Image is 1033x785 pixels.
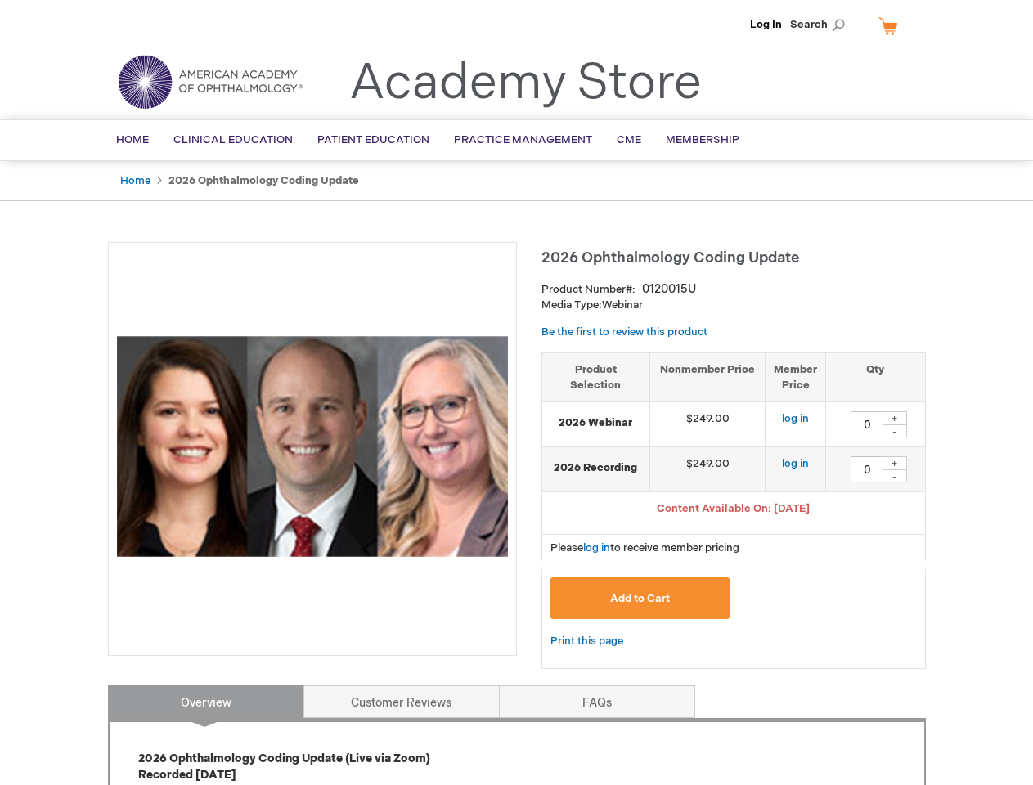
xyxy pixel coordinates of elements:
[782,457,809,470] a: log in
[583,541,610,554] a: log in
[657,502,810,515] span: Content Available On: [DATE]
[317,133,429,146] span: Patient Education
[550,631,623,652] a: Print this page
[120,174,150,187] a: Home
[303,685,500,718] a: Customer Reviews
[168,174,359,187] strong: 2026 Ophthalmology Coding Update
[883,424,907,437] div: -
[499,685,695,718] a: FAQs
[550,460,642,476] strong: 2026 Recording
[610,592,670,605] span: Add to Cart
[173,133,293,146] span: Clinical Education
[650,447,766,492] td: $249.00
[617,133,641,146] span: CME
[650,352,766,401] th: Nonmember Price
[349,54,702,113] a: Academy Store
[750,18,782,31] a: Log In
[851,456,883,482] input: Qty
[550,577,730,619] button: Add to Cart
[666,133,739,146] span: Membership
[790,8,852,41] span: Search
[117,251,508,642] img: 2026 Ophthalmology Coding Update
[550,541,739,554] span: Please to receive member pricing
[541,325,707,339] a: Be the first to review this product
[541,283,636,296] strong: Product Number
[454,133,592,146] span: Practice Management
[883,469,907,482] div: -
[883,456,907,470] div: +
[826,352,925,401] th: Qty
[116,133,149,146] span: Home
[550,415,642,431] strong: 2026 Webinar
[642,281,696,298] div: 0120015U
[650,402,766,447] td: $249.00
[541,298,926,313] p: Webinar
[851,411,883,437] input: Qty
[542,352,650,401] th: Product Selection
[108,685,304,718] a: Overview
[541,249,799,267] span: 2026 Ophthalmology Coding Update
[883,411,907,425] div: +
[541,298,602,312] strong: Media Type:
[782,412,809,425] a: log in
[766,352,826,401] th: Member Price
